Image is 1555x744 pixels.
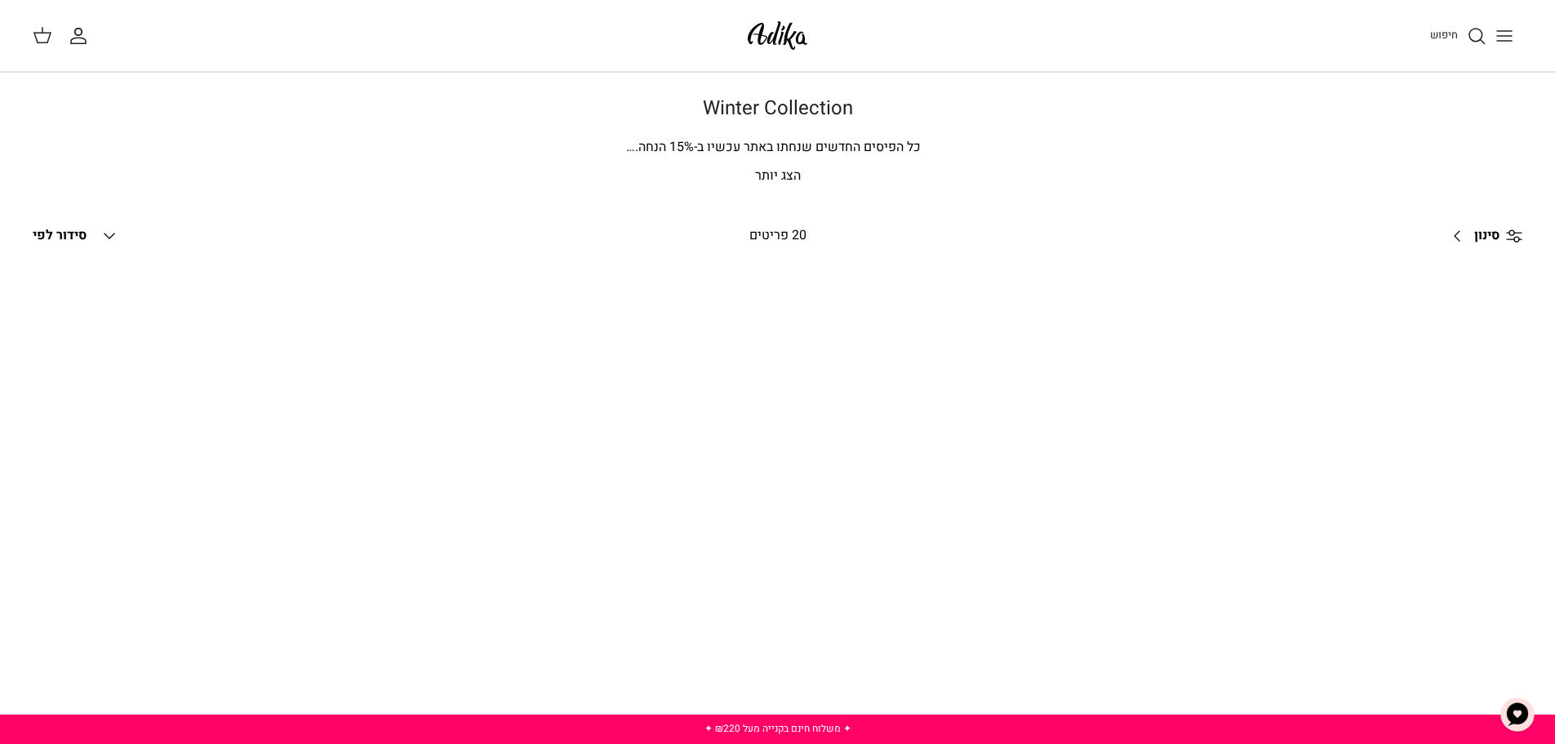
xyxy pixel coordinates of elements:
button: סידור לפי [33,218,119,254]
a: חיפוש [1430,26,1486,46]
a: החשבון שלי [69,26,95,46]
a: ✦ משלוח חינם בקנייה מעל ₪220 ✦ [704,721,851,736]
span: 15 [669,137,684,157]
button: צ'אט [1493,690,1542,739]
div: 20 פריטים [606,225,949,247]
span: סינון [1474,225,1499,247]
span: % הנחה. [626,137,694,157]
h1: Winter Collection [207,97,1349,121]
button: Toggle menu [1486,18,1522,54]
img: Adika IL [743,16,812,55]
span: סידור לפי [33,225,87,245]
a: סינון [1442,216,1522,256]
span: חיפוש [1430,27,1458,42]
p: הצג יותר [207,166,1349,187]
span: כל הפיסים החדשים שנחתו באתר עכשיו ב- [694,137,921,157]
